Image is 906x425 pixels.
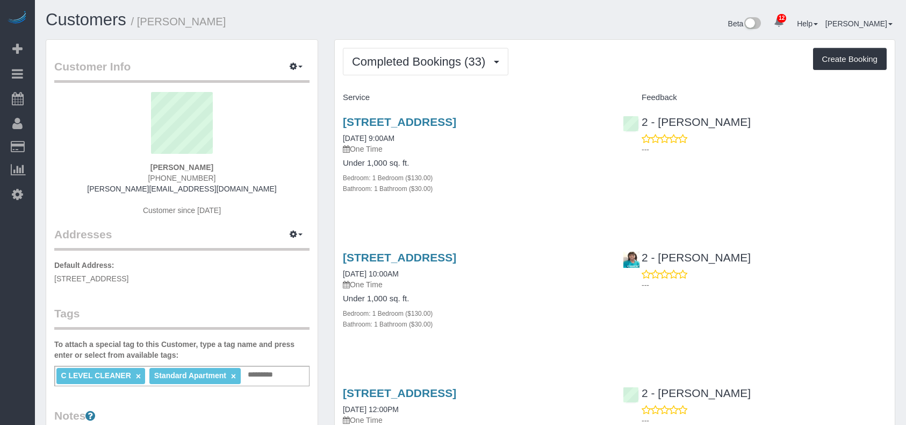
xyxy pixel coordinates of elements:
[623,252,639,268] img: 2 - Hilda Coleman
[54,339,310,360] label: To attach a special tag to this Customer, type a tag name and press enter or select from availabl...
[343,93,607,102] h4: Service
[623,387,751,399] a: 2 - [PERSON_NAME]
[743,17,761,31] img: New interface
[343,48,508,75] button: Completed Bookings (33)
[343,310,433,317] small: Bedroom: 1 Bedroom ($130.00)
[54,59,310,83] legend: Customer Info
[728,19,761,28] a: Beta
[343,116,456,128] a: [STREET_ADDRESS]
[777,14,786,23] span: 12
[154,371,226,380] span: Standard Apartment
[343,405,399,414] a: [DATE] 12:00PM
[343,387,456,399] a: [STREET_ADDRESS]
[343,321,433,328] small: Bathroom: 1 Bathroom ($30.00)
[642,144,887,155] p: ---
[6,11,28,26] img: Automaid Logo
[623,251,751,264] a: 2 - [PERSON_NAME]
[797,19,818,28] a: Help
[343,294,607,303] h4: Under 1,000 sq. ft.
[148,174,215,182] span: [PHONE_NUMBER]
[54,274,128,283] span: [STREET_ADDRESS]
[136,372,141,381] a: ×
[825,19,893,28] a: [PERSON_NAME]
[61,371,131,380] span: C LEVEL CLEANER
[87,185,276,193] a: [PERSON_NAME][EMAIL_ADDRESS][DOMAIN_NAME]
[343,251,456,264] a: [STREET_ADDRESS]
[623,116,751,128] a: 2 - [PERSON_NAME]
[54,260,114,271] label: Default Address:
[143,206,221,215] span: Customer since [DATE]
[131,16,226,27] small: / [PERSON_NAME]
[642,280,887,291] p: ---
[623,93,887,102] h4: Feedback
[352,55,491,68] span: Completed Bookings (33)
[343,144,607,154] p: One Time
[231,372,236,381] a: ×
[813,48,887,70] button: Create Booking
[343,159,607,168] h4: Under 1,000 sq. ft.
[343,270,399,278] a: [DATE] 10:00AM
[343,134,394,143] a: [DATE] 9:00AM
[46,10,126,29] a: Customers
[343,185,433,193] small: Bathroom: 1 Bathroom ($30.00)
[343,279,607,290] p: One Time
[150,163,213,172] strong: [PERSON_NAME]
[343,174,433,182] small: Bedroom: 1 Bedroom ($130.00)
[54,306,310,330] legend: Tags
[768,11,789,34] a: 12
